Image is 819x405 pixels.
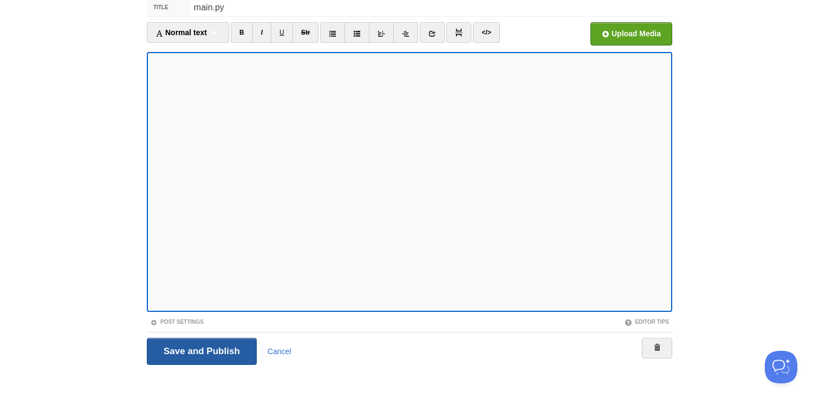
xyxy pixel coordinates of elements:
[252,22,271,43] a: I
[147,338,257,365] input: Save and Publish
[155,28,207,37] span: Normal text
[473,22,499,43] a: </>
[455,29,463,36] img: pagebreak-icon.png
[268,347,291,356] a: Cancel
[231,22,253,43] a: B
[301,29,310,36] del: Str
[625,319,669,325] a: Editor Tips
[765,351,797,383] iframe: Help Scout Beacon - Open
[150,319,204,325] a: Post Settings
[271,22,293,43] a: U
[292,22,319,43] a: Str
